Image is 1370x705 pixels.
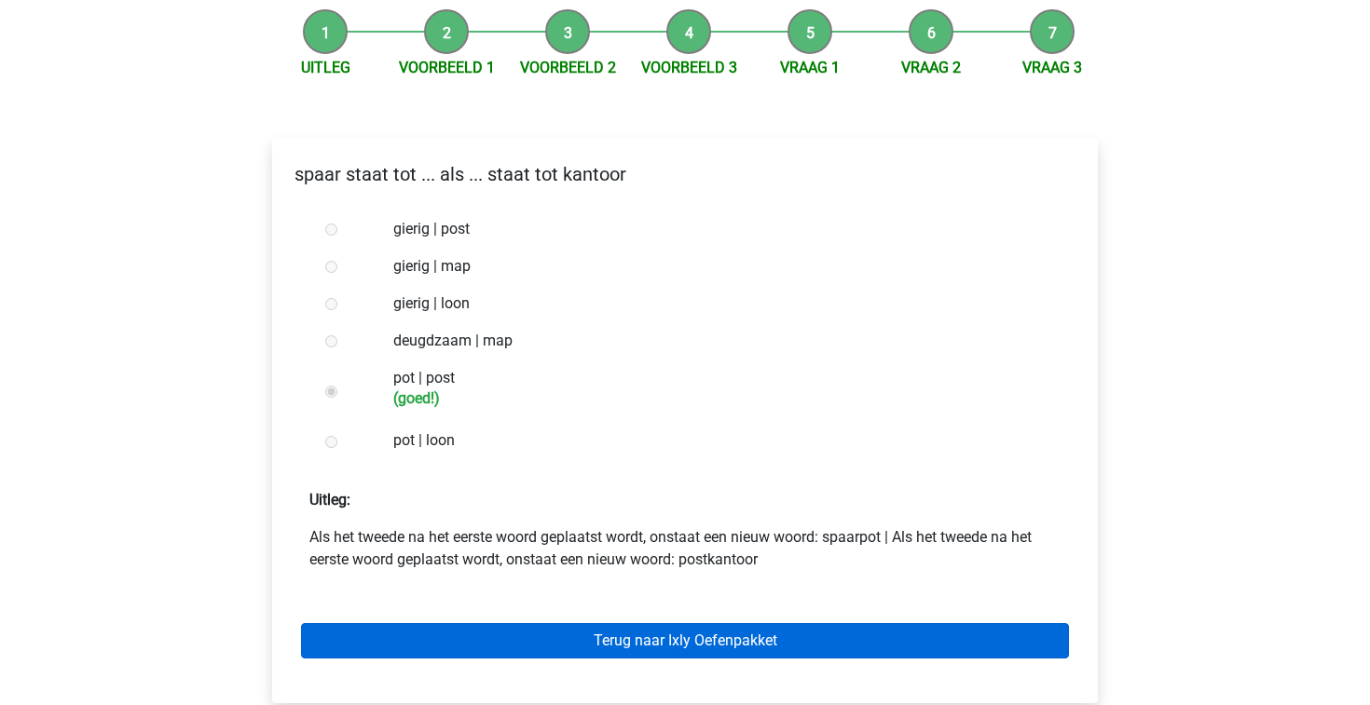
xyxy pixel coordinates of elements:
label: gierig | loon [393,292,1038,315]
a: Vraag 2 [901,59,961,76]
a: Terug naar Ixly Oefenpakket [301,623,1069,658]
label: pot | post [393,367,1038,407]
a: Vraag 3 [1022,59,1082,76]
a: Voorbeeld 1 [399,59,495,76]
a: Voorbeeld 2 [520,59,616,76]
p: Als het tweede na het eerste woord geplaatst wordt, onstaat een nieuw woord: spaarpot | Als het t... [309,526,1061,571]
p: spaar staat tot ... als ... staat tot kantoor [287,160,1083,188]
strong: Uitleg: [309,491,350,508]
h6: (goed!) [393,389,1038,407]
label: pot | loon [393,429,1038,452]
a: Vraag 1 [780,59,840,76]
a: Voorbeeld 3 [641,59,737,76]
label: deugdzaam | map [393,330,1038,352]
label: gierig | map [393,255,1038,278]
label: gierig | post [393,218,1038,240]
a: Uitleg [301,59,350,76]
